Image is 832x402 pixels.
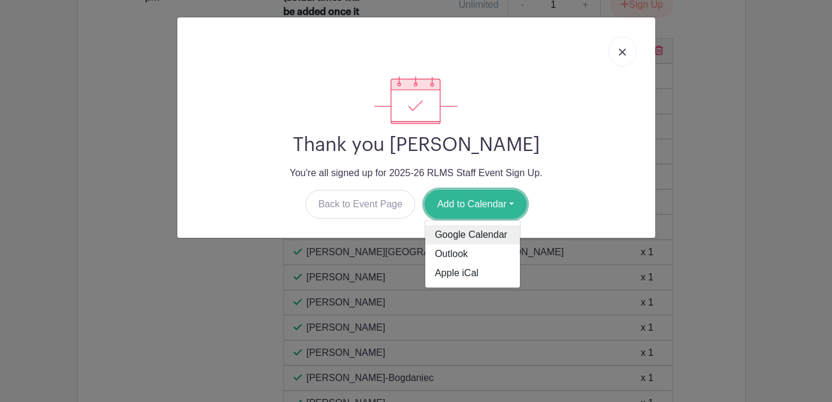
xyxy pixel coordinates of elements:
[425,244,520,264] a: Outlook
[305,190,415,219] a: Back to Event Page
[425,225,520,244] a: Google Calendar
[374,76,457,124] img: signup_complete-c468d5dda3e2740ee63a24cb0ba0d3ce5d8a4ecd24259e683200fb1569d990c8.svg
[619,49,626,56] img: close_button-5f87c8562297e5c2d7936805f587ecaba9071eb48480494691a3f1689db116b3.svg
[187,134,646,156] h2: Thank you [PERSON_NAME]
[187,166,646,180] p: You're all signed up for 2025-26 RLMS Staff Event Sign Up.
[425,264,520,283] a: Apple iCal
[425,190,527,219] button: Add to Calendar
